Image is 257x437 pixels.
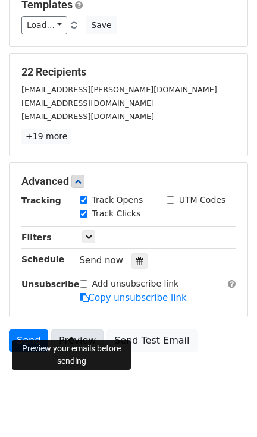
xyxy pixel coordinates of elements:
label: UTM Codes [179,194,225,206]
label: Track Clicks [92,208,141,220]
div: Preview your emails before sending [12,340,131,370]
a: Send Test Email [106,329,197,352]
small: [EMAIL_ADDRESS][DOMAIN_NAME] [21,99,154,108]
a: Load... [21,16,67,34]
button: Save [86,16,117,34]
a: Copy unsubscribe link [80,293,187,303]
strong: Filters [21,232,52,242]
label: Add unsubscribe link [92,278,179,290]
strong: Schedule [21,254,64,264]
a: Preview [51,329,104,352]
h5: Advanced [21,175,236,188]
strong: Tracking [21,196,61,205]
label: Track Opens [92,194,143,206]
small: [EMAIL_ADDRESS][PERSON_NAME][DOMAIN_NAME] [21,85,217,94]
strong: Unsubscribe [21,279,80,289]
span: Send now [80,255,124,266]
a: +19 more [21,129,71,144]
a: Send [9,329,48,352]
h5: 22 Recipients [21,65,236,78]
small: [EMAIL_ADDRESS][DOMAIN_NAME] [21,112,154,121]
iframe: Chat Widget [198,380,257,437]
